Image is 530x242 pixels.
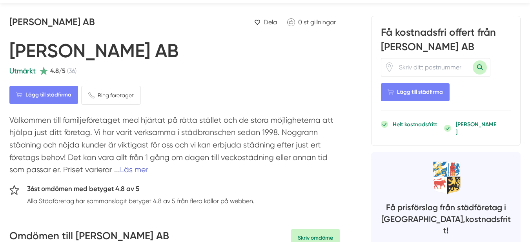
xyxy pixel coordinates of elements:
span: (36) [67,66,76,76]
h3: Få kostnadsfri offert från [PERSON_NAME] AB [381,25,511,58]
p: [PERSON_NAME] [456,120,498,136]
a: Läs mer [120,165,148,174]
span: Ring företaget [98,91,134,100]
span: 0 [298,18,302,26]
svg: Pin / Karta [384,62,394,72]
p: Välkommen till familjeföretaget med hjärtat på rätta stället och de stora möjligheterna att hjälp... [9,114,340,180]
h2: [PERSON_NAME] AB [9,16,190,33]
h5: 36st omdömen med betyget 4.8 av 5 [27,184,255,196]
span: Utmärkt [9,67,36,75]
span: Dela [264,17,277,27]
a: Klicka för att gilla Birgit Städpartner AB [283,16,340,29]
: Lägg till städfirma [9,86,78,104]
a: Ring företaget [81,86,141,105]
h1: [PERSON_NAME] AB [9,40,178,66]
p: Alla Städföretag har sammanslagit betyget 4.8 av 5 från flera källor på webben. [27,196,255,206]
a: Dela [251,16,280,29]
h4: Få prisförslag från städföretag i [GEOGRAPHIC_DATA], kostnadsfritt! [381,202,511,239]
input: Skriv ditt postnummer [394,58,473,76]
span: st gillningar [304,18,336,26]
span: Klicka för att använda din position. [384,62,394,72]
p: Helt kostnadsfritt [393,120,437,128]
: Lägg till städfirma [381,83,450,101]
button: Sök med postnummer [473,60,487,75]
span: 4.8/5 [50,66,66,76]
